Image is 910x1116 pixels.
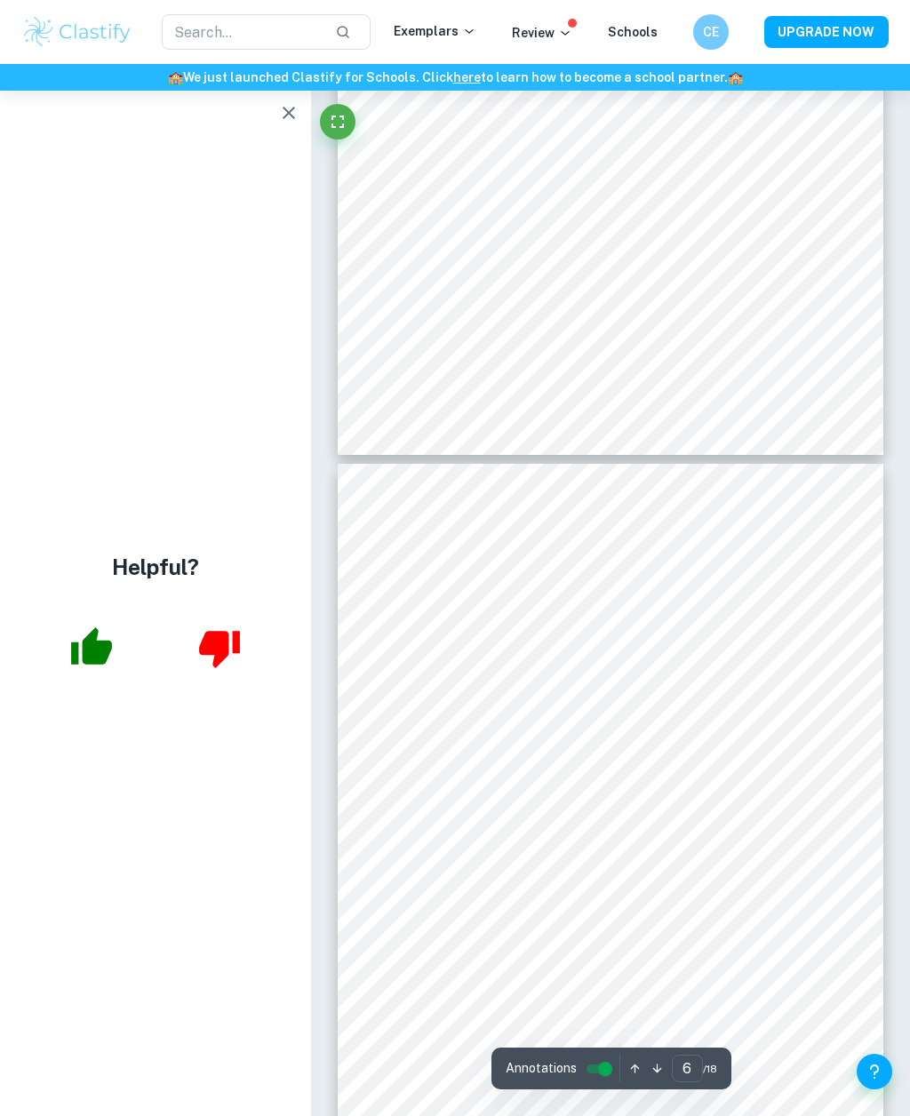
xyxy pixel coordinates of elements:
[453,70,481,84] a: here
[506,1059,577,1078] span: Annotations
[693,14,729,50] button: CE
[764,16,889,48] button: UPGRADE NOW
[4,68,906,87] h6: We just launched Clastify for Schools. Click to learn how to become a school partner.
[21,14,133,50] img: Clastify logo
[700,22,721,42] h6: CE
[608,25,658,39] a: Schools
[394,21,476,41] p: Exemplars
[857,1054,892,1089] button: Help and Feedback
[168,70,183,84] span: 🏫
[162,14,320,50] input: Search...
[728,70,743,84] span: 🏫
[112,551,199,583] h4: Helpful?
[703,1061,717,1077] span: / 18
[320,104,355,139] button: Fullscreen
[512,23,572,43] p: Review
